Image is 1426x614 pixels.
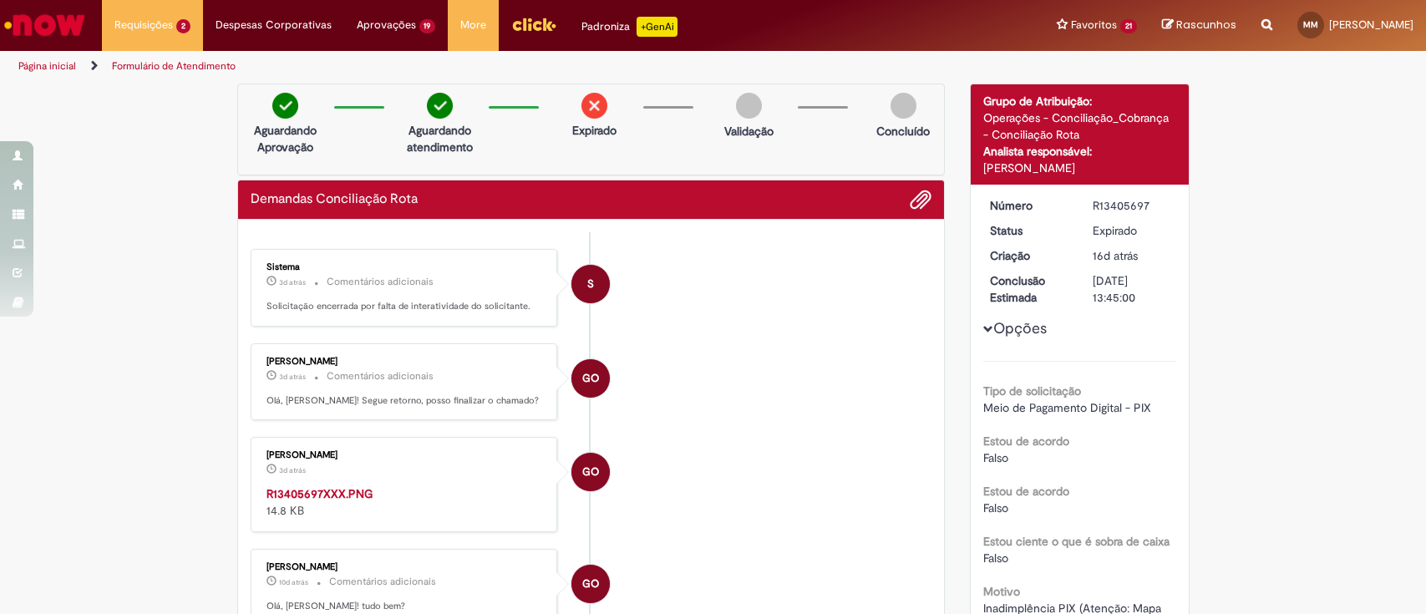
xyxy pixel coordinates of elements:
div: Padroniza [581,17,677,37]
p: +GenAi [637,17,677,37]
dt: Número [977,197,1080,214]
span: GO [582,358,599,398]
span: Requisições [114,17,173,33]
span: 21 [1120,19,1137,33]
div: [PERSON_NAME] [266,450,545,460]
p: Validação [724,123,774,140]
div: Operações - Conciliação_Cobrança - Conciliação Rota [983,109,1176,143]
span: 16d atrás [1093,248,1138,263]
div: Analista responsável: [983,143,1176,160]
img: check-circle-green.png [427,93,453,119]
div: System [571,265,610,303]
p: Solicitação encerrada por falta de interatividade do solicitante. [266,300,545,313]
p: Aguardando Aprovação [245,122,326,155]
time: 25/08/2025 17:33:50 [279,372,306,382]
a: Rascunhos [1162,18,1236,33]
span: Aprovações [357,17,416,33]
div: Grupo de Atribuição: [983,93,1176,109]
span: More [460,17,486,33]
p: Olá, [PERSON_NAME]! Segue retorno, posso finalizar o chamado? [266,394,545,408]
a: Página inicial [18,59,76,73]
dt: Status [977,222,1080,239]
b: Tipo de solicitação [983,383,1081,398]
img: click_logo_yellow_360x200.png [511,12,556,37]
div: 12/08/2025 17:44:54 [1093,247,1170,264]
h2: Demandas Conciliação Rota Histórico de tíquete [251,192,418,207]
b: Estou de acordo [983,434,1069,449]
span: 19 [419,19,436,33]
button: Adicionar anexos [910,189,931,211]
span: 3d atrás [279,372,306,382]
span: GO [582,564,599,604]
div: Gustavo Oliveira [571,359,610,398]
span: Meio de Pagamento Digital - PIX [983,400,1151,415]
b: Estou de acordo [983,484,1069,499]
div: [DATE] 13:45:00 [1093,272,1170,306]
div: Gustavo Oliveira [571,453,610,491]
time: 18/08/2025 16:15:44 [279,577,308,587]
div: Expirado [1093,222,1170,239]
img: ServiceNow [2,8,88,42]
span: Falso [983,500,1008,515]
time: 12/08/2025 17:44:54 [1093,248,1138,263]
b: Estou ciente o que é sobra de caixa [983,534,1170,549]
span: MM [1303,19,1318,30]
p: Aguardando atendimento [399,122,480,155]
img: remove.png [581,93,607,119]
span: 10d atrás [279,577,308,587]
small: Comentários adicionais [327,275,434,289]
p: Concluído [876,123,930,140]
img: check-circle-green.png [272,93,298,119]
div: R13405697 [1093,197,1170,214]
span: 2 [176,19,190,33]
span: [PERSON_NAME] [1329,18,1413,32]
span: Despesas Corporativas [216,17,332,33]
dt: Criação [977,247,1080,264]
div: [PERSON_NAME] [266,562,545,572]
span: 3d atrás [279,277,306,287]
img: img-circle-grey.png [891,93,916,119]
span: GO [582,452,599,492]
div: [PERSON_NAME] [983,160,1176,176]
span: Rascunhos [1176,17,1236,33]
span: 3d atrás [279,465,306,475]
span: Falso [983,551,1008,566]
div: 14.8 KB [266,485,545,519]
div: [PERSON_NAME] [266,357,545,367]
time: 25/08/2025 17:28:09 [279,465,306,475]
p: Expirado [572,122,617,139]
ul: Trilhas de página [13,51,938,82]
a: Formulário de Atendimento [112,59,236,73]
dt: Conclusão Estimada [977,272,1080,306]
span: Favoritos [1071,17,1117,33]
div: Gustavo Oliveira [571,565,610,603]
small: Comentários adicionais [329,575,436,589]
time: 26/08/2025 14:15:44 [279,277,306,287]
span: Falso [983,450,1008,465]
b: Motivo [983,584,1020,599]
div: Sistema [266,262,545,272]
small: Comentários adicionais [327,369,434,383]
span: S [587,264,594,304]
a: R13405697XXX.PNG [266,486,373,501]
img: img-circle-grey.png [736,93,762,119]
